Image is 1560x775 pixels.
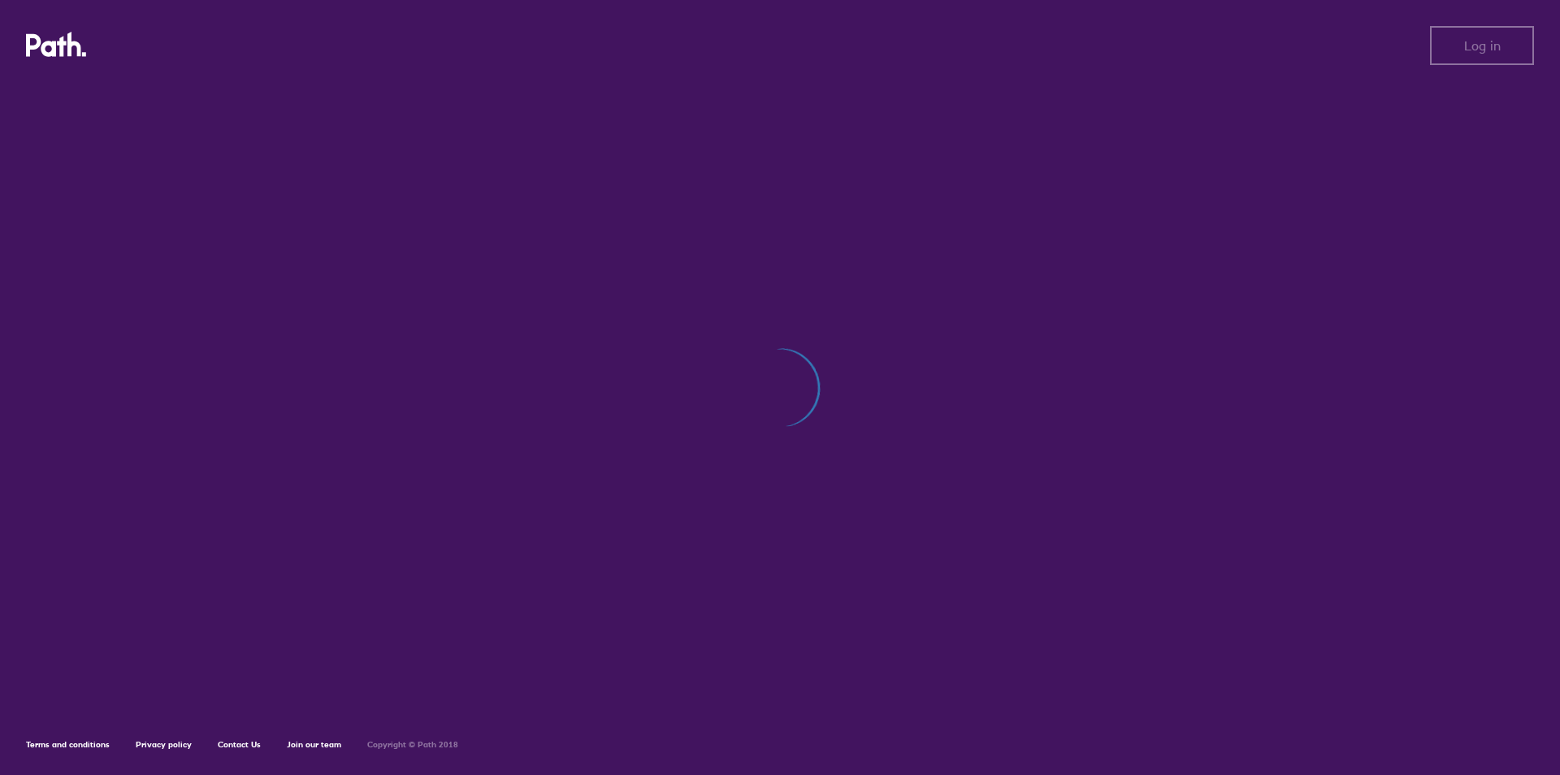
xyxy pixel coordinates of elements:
[136,739,192,750] a: Privacy policy
[1430,26,1534,65] button: Log in
[218,739,261,750] a: Contact Us
[287,739,341,750] a: Join our team
[367,740,458,750] h6: Copyright © Path 2018
[1464,38,1501,53] span: Log in
[26,739,110,750] a: Terms and conditions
